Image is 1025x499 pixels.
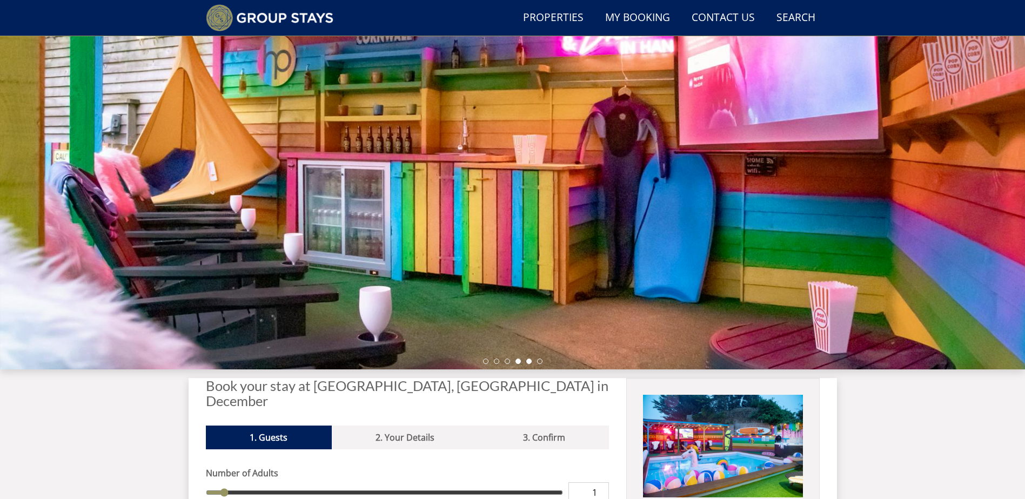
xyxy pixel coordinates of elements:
a: My Booking [601,6,674,30]
a: 3. Confirm [479,426,609,449]
img: Group Stays [206,4,334,31]
a: 1. Guests [206,426,332,449]
h2: Book your stay at [GEOGRAPHIC_DATA], [GEOGRAPHIC_DATA] in December [206,378,609,408]
a: 2. Your Details [332,426,479,449]
a: Contact Us [687,6,759,30]
img: An image of 'PALOOZA SANDS' [643,395,802,497]
label: Number of Adults [206,467,609,480]
a: Properties [519,6,588,30]
a: Search [772,6,820,30]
